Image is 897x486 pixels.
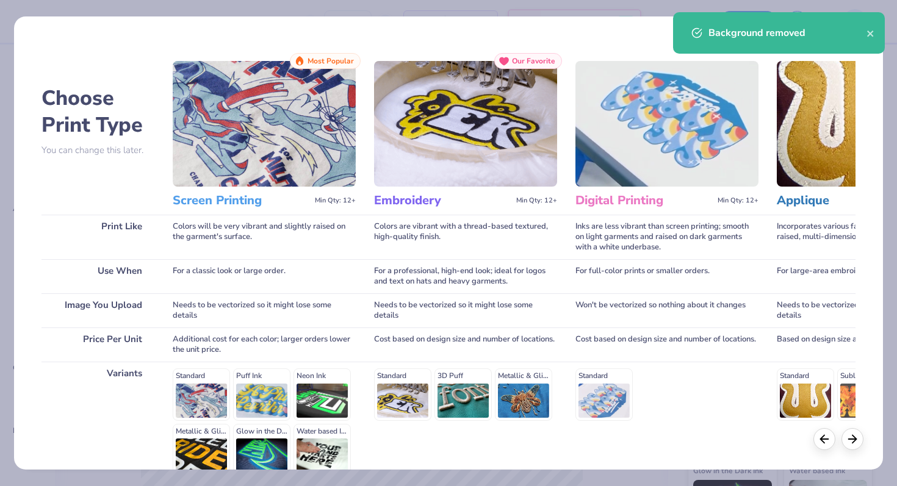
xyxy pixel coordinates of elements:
[315,196,356,205] span: Min Qty: 12+
[866,26,875,40] button: close
[41,215,154,259] div: Print Like
[41,293,154,327] div: Image You Upload
[41,362,154,482] div: Variants
[41,259,154,293] div: Use When
[173,327,356,362] div: Additional cost for each color; larger orders lower the unit price.
[41,327,154,362] div: Price Per Unit
[575,61,758,187] img: Digital Printing
[575,259,758,293] div: For full-color prints or smaller orders.
[575,293,758,327] div: Won't be vectorized so nothing about it changes
[512,57,555,65] span: Our Favorite
[718,196,758,205] span: Min Qty: 12+
[575,327,758,362] div: Cost based on design size and number of locations.
[173,61,356,187] img: Screen Printing
[173,293,356,327] div: Needs to be vectorized so it might lose some details
[374,293,557,327] div: Needs to be vectorized so it might lose some details
[708,26,866,40] div: Background removed
[173,215,356,259] div: Colors will be very vibrant and slightly raised on the garment's surface.
[575,215,758,259] div: Inks are less vibrant than screen printing; smooth on light garments and raised on dark garments ...
[173,193,310,209] h3: Screen Printing
[374,259,557,293] div: For a professional, high-end look; ideal for logos and text on hats and heavy garments.
[516,196,557,205] span: Min Qty: 12+
[41,145,154,155] p: You can change this later.
[374,215,557,259] div: Colors are vibrant with a thread-based textured, high-quality finish.
[575,193,713,209] h3: Digital Printing
[374,61,557,187] img: Embroidery
[41,85,154,138] h2: Choose Print Type
[374,327,557,362] div: Cost based on design size and number of locations.
[374,193,511,209] h3: Embroidery
[173,259,356,293] div: For a classic look or large order.
[308,57,354,65] span: Most Popular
